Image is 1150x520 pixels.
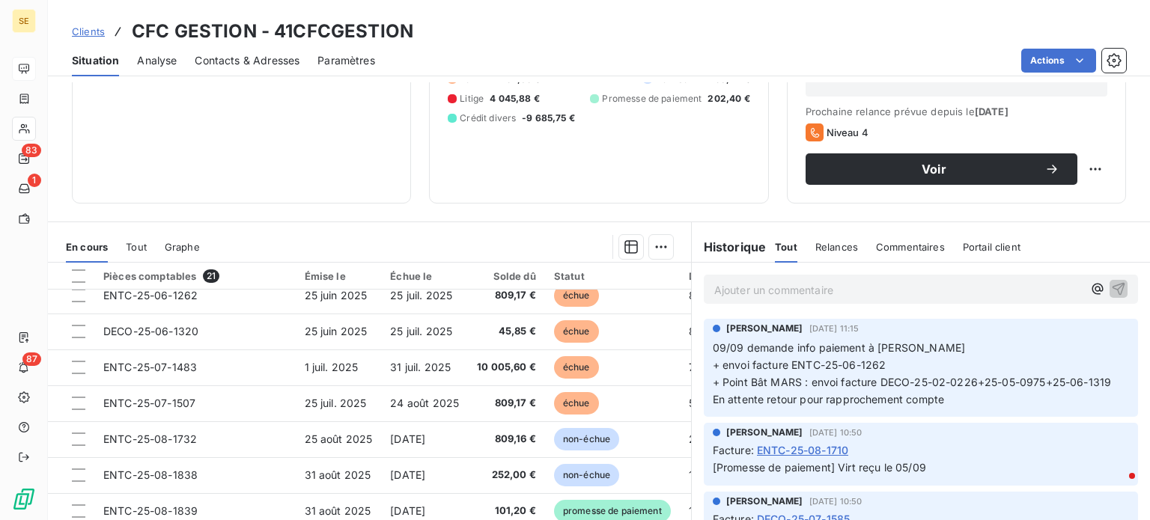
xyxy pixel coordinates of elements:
div: Solde dû [477,270,536,282]
span: ENTC-25-08-1732 [103,432,197,445]
span: [PERSON_NAME] [726,426,803,439]
div: Pièces comptables [103,269,287,283]
span: échue [554,356,599,379]
span: Facture : [713,442,754,458]
span: non-échue [554,428,619,450]
div: SE [12,9,36,33]
span: 25 juil. 2025 [305,397,367,409]
span: échue [554,320,599,343]
span: 202,40 € [708,92,749,105]
span: 09/09 demande info paiement à [PERSON_NAME] + envoi facture ENTC-25-06-1262 + Point Bât MARS : en... [713,341,1112,406]
span: [DATE] 10:50 [809,428,862,437]
span: [DATE] [975,105,1008,117]
span: Promesse de paiement [602,92,702,105]
span: Tout [775,241,797,253]
span: 252,00 € [477,468,536,483]
span: 10 005,60 € [477,360,536,375]
span: ENTC-25-08-1710 [757,442,848,458]
div: Échue le [390,270,459,282]
span: 54 j [689,397,708,409]
span: Contacts & Adresses [195,53,299,68]
span: [Promesse de paiement] Virt reçu le 05/09 [713,461,926,474]
span: Niveau 4 [827,126,868,138]
span: 31 août 2025 [305,468,371,481]
button: Actions [1021,49,1096,73]
span: -9 685,75 € [522,111,575,125]
span: 25 juin 2025 [305,289,368,302]
span: [DATE] [390,432,425,445]
span: 809,16 € [477,432,536,447]
button: Voir [806,153,1077,185]
span: ENTC-25-08-1838 [103,468,198,481]
span: 17 j [689,468,705,481]
span: échue [554,392,599,415]
span: En cours [66,241,108,253]
span: 1 [28,174,41,187]
a: Clients [72,24,105,39]
span: 78 j [689,361,708,373]
span: 23 j [689,432,708,445]
span: 83 [22,144,41,157]
span: Graphe [165,241,200,253]
span: [DATE] 11:15 [809,324,860,333]
div: Émise le [305,270,373,282]
span: Paramètres [317,53,375,68]
span: ENTC-25-06-1262 [103,289,198,302]
span: Tout [126,241,147,253]
iframe: Intercom live chat [1099,469,1135,505]
img: Logo LeanPay [12,487,36,511]
span: 25 août 2025 [305,432,373,445]
span: ENTC-25-07-1483 [103,361,197,373]
span: ENTC-25-07-1507 [103,397,195,409]
span: 31 août 2025 [305,504,371,517]
span: 24 août 2025 [390,397,459,409]
span: 84 j [689,289,708,302]
span: Crédit divers [460,111,516,125]
span: ENTC-25-08-1839 [103,504,198,517]
span: [PERSON_NAME] [726,322,803,335]
span: 87 [22,352,41,366]
span: Relances [815,241,858,253]
span: Prochaine relance prévue depuis le [806,105,1107,117]
span: 809,17 € [477,288,536,303]
span: 4 045,88 € [490,92,540,105]
span: Analyse [137,53,177,68]
span: Voir [824,163,1044,175]
span: [DATE] [390,504,425,517]
span: 25 juin 2025 [305,325,368,337]
span: 45,85 € [477,324,536,339]
h6: Historique [692,238,767,256]
span: Situation [72,53,119,68]
span: [DATE] [390,468,425,481]
div: Statut [554,270,671,282]
span: 809,17 € [477,396,536,411]
span: Portail client [963,241,1020,253]
span: 84 j [689,325,708,337]
span: 25 juil. 2025 [390,325,452,337]
span: Commentaires [876,241,945,253]
span: 101,20 € [477,504,536,519]
span: [DATE] 10:50 [809,497,862,506]
span: 1 juil. 2025 [305,361,359,373]
span: [PERSON_NAME] [726,495,803,508]
span: DECO-25-06-1320 [103,325,198,337]
div: Délai [689,270,729,282]
h3: CFC GESTION - 41CFCGESTION [132,18,413,45]
span: Clients [72,25,105,37]
span: 21 [203,269,219,283]
span: Litige [460,92,484,105]
span: échue [554,284,599,307]
span: 25 juil. 2025 [390,289,452,302]
span: 17 j [689,504,705,517]
span: 31 juil. 2025 [390,361,451,373]
span: non-échue [554,464,619,486]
